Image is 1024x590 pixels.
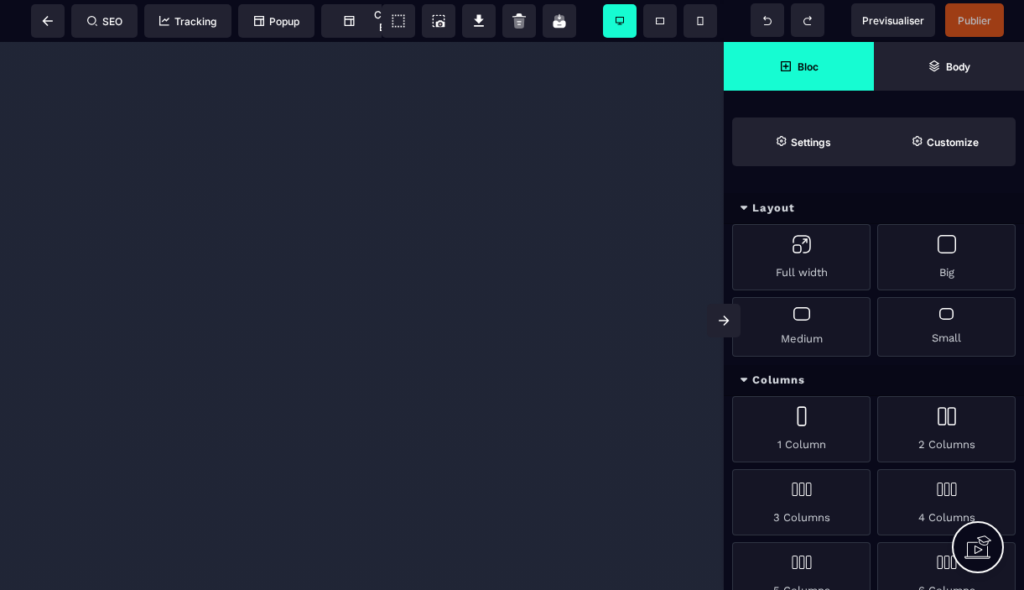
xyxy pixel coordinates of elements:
[946,60,970,73] strong: Body
[87,15,122,28] span: SEO
[159,15,216,28] span: Tracking
[382,4,415,38] span: View components
[851,3,935,37] span: Preview
[724,193,1024,224] div: Layout
[874,117,1016,166] span: Open Style Manager
[877,469,1016,535] div: 4 Columns
[874,42,1024,91] span: Open Layer Manager
[877,224,1016,290] div: Big
[732,117,874,166] span: Settings
[422,4,455,38] span: Screenshot
[798,60,819,73] strong: Bloc
[958,14,991,27] span: Publier
[724,365,1024,396] div: Columns
[732,396,871,462] div: 1 Column
[877,396,1016,462] div: 2 Columns
[732,297,871,357] div: Medium
[791,136,831,149] strong: Settings
[877,297,1016,357] div: Small
[732,224,871,290] div: Full width
[927,136,979,149] strong: Customize
[254,15,299,28] span: Popup
[330,8,411,34] span: Custom Block
[732,469,871,535] div: 3 Columns
[862,14,924,27] span: Previsualiser
[724,42,874,91] span: Open Blocks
